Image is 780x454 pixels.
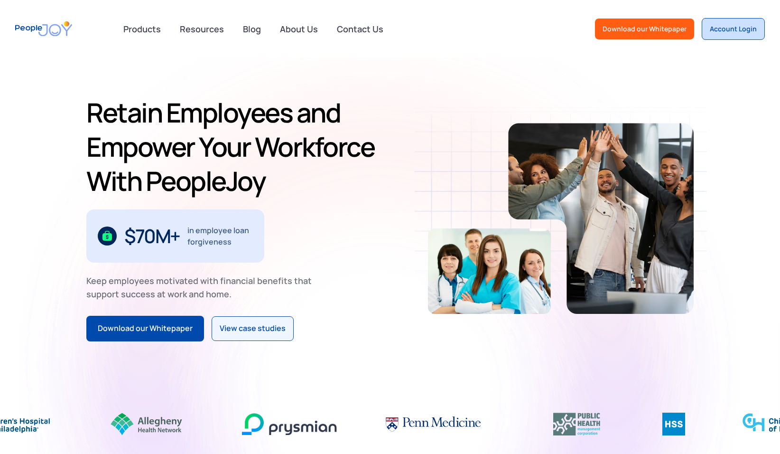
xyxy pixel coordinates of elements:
div: Keep employees motivated with financial benefits that support success at work and home. [86,274,320,301]
div: in employee loan forgiveness [187,225,253,247]
a: Contact Us [331,19,389,39]
a: Account Login [702,18,765,40]
a: Blog [237,19,267,39]
img: Retain-Employees-PeopleJoy [508,123,694,314]
a: Resources [174,19,230,39]
h1: Retain Employees and Empower Your Workforce With PeopleJoy [86,95,386,198]
div: 1 / 3 [86,209,264,263]
img: Retain-Employees-PeopleJoy [428,228,551,314]
div: Products [118,19,167,38]
a: Download our Whitepaper [595,19,694,39]
div: View case studies [220,322,286,335]
div: Account Login [710,24,757,34]
div: Download our Whitepaper [603,24,687,34]
div: $70M+ [124,228,180,244]
a: home [15,15,72,42]
div: Download our Whitepaper [98,322,193,335]
a: Download our Whitepaper [86,316,204,341]
a: View case studies [212,316,294,341]
a: About Us [274,19,324,39]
